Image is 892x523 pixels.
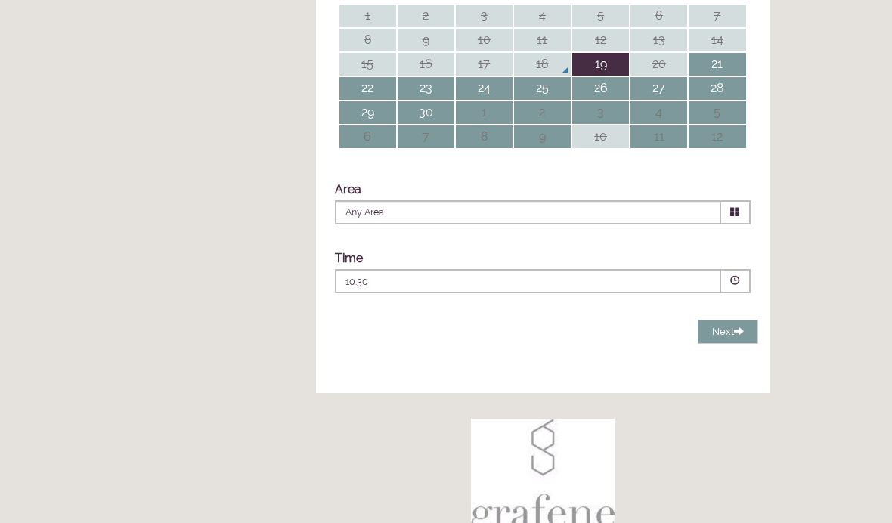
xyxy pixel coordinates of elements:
[572,125,629,148] td: 10
[398,77,454,100] td: 23
[572,101,629,124] td: 3
[630,125,687,148] td: 11
[456,53,513,76] td: 17
[698,320,758,345] button: Next
[456,29,513,51] td: 10
[630,101,687,124] td: 4
[335,251,363,265] label: Time
[689,29,745,51] td: 14
[630,5,687,27] td: 6
[689,53,745,76] td: 21
[398,101,454,124] td: 30
[514,101,571,124] td: 2
[689,77,745,100] td: 28
[514,29,571,51] td: 11
[514,77,571,100] td: 25
[456,101,513,124] td: 1
[398,5,454,27] td: 2
[339,5,396,27] td: 1
[456,125,513,148] td: 8
[689,125,745,148] td: 12
[630,29,687,51] td: 13
[630,53,687,76] td: 20
[630,77,687,100] td: 27
[689,101,745,124] td: 5
[398,53,454,76] td: 16
[514,53,571,76] td: 18
[339,77,396,100] td: 22
[514,5,571,27] td: 4
[398,125,454,148] td: 7
[689,5,745,27] td: 7
[335,182,361,197] label: Area
[345,275,619,289] p: 10:30
[339,29,396,51] td: 8
[456,77,513,100] td: 24
[398,29,454,51] td: 9
[339,53,396,76] td: 15
[339,101,396,124] td: 29
[712,326,744,337] span: Next
[572,53,629,76] td: 19
[572,5,629,27] td: 5
[339,125,396,148] td: 6
[572,77,629,100] td: 26
[456,5,513,27] td: 3
[572,29,629,51] td: 12
[514,125,571,148] td: 9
